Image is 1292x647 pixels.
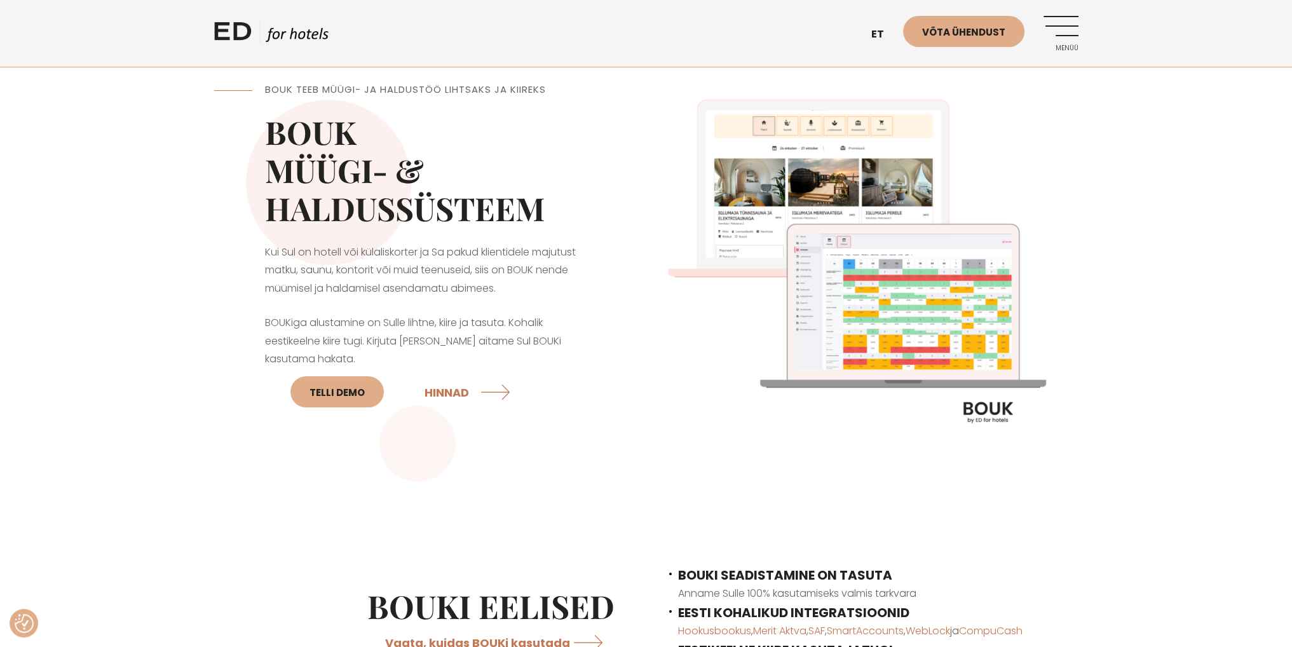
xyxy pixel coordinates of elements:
span: BOUK TEEB MÜÜGI- JA HALDUSTÖÖ LIHTSAKS JA KIIREKS [265,83,546,96]
p: Anname Sulle 100% kasutamiseks valmis tarkvara [678,585,1047,603]
a: HINNAD [425,375,513,409]
span: Menüü [1044,44,1078,52]
h2: BOUK MÜÜGI- & HALDUSSÜSTEEM [265,113,595,228]
a: Merit Aktva [753,623,806,638]
img: Revisit consent button [15,614,34,633]
p: , , , , ja [678,622,1047,641]
p: BOUKiga alustamine on Sulle lihtne, kiire ja tasuta. Kohalik eestikeelne kiire tugi. Kirjuta [PER... [265,314,595,416]
a: SmartAccounts [827,623,904,638]
button: Nõusolekueelistused [15,614,34,633]
span: EESTI KOHALIKUD INTEGRATSIOONID [678,604,909,622]
a: Menüü [1044,16,1078,51]
a: CompuCash [959,623,1023,638]
a: Hookusbookus [678,623,751,638]
a: Telli DEMO [290,376,384,407]
p: Kui Sul on hotell või külaliskorter ja Sa pakud klientidele majutust matku, saunu, kontorit või m... [265,243,595,298]
a: WebLock [906,623,950,638]
a: SAF [808,623,825,638]
span: BOUKI SEADISTAMINE ON TASUTA [678,566,892,584]
h2: BOUKi EELISED [246,587,615,625]
a: Võta ühendust [903,16,1024,47]
a: et [865,19,903,50]
a: ED HOTELS [214,19,329,51]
